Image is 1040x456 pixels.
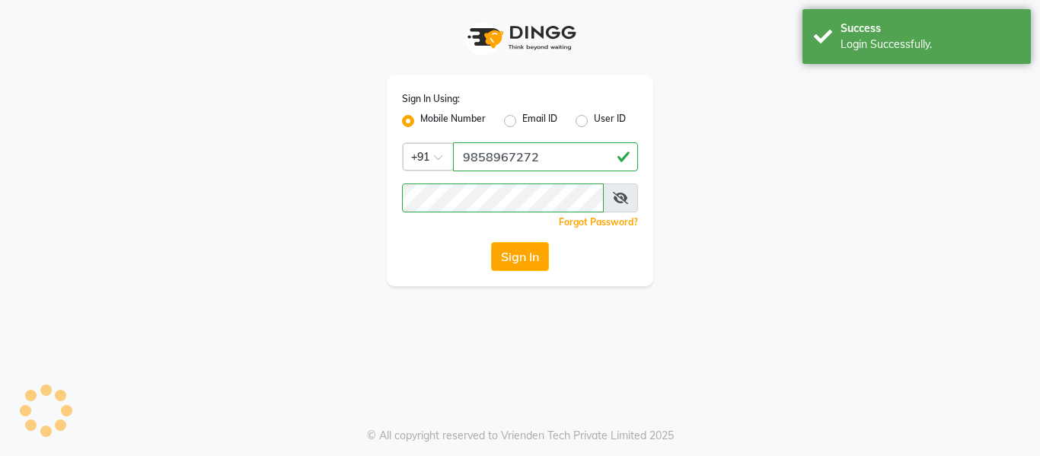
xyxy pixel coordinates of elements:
[402,183,604,212] input: Username
[459,15,581,60] img: logo1.svg
[420,112,486,130] label: Mobile Number
[402,92,460,106] label: Sign In Using:
[522,112,557,130] label: Email ID
[491,242,549,271] button: Sign In
[841,21,1019,37] div: Success
[841,37,1019,53] div: Login Successfully.
[594,112,626,130] label: User ID
[559,216,638,228] a: Forgot Password?
[453,142,638,171] input: Username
